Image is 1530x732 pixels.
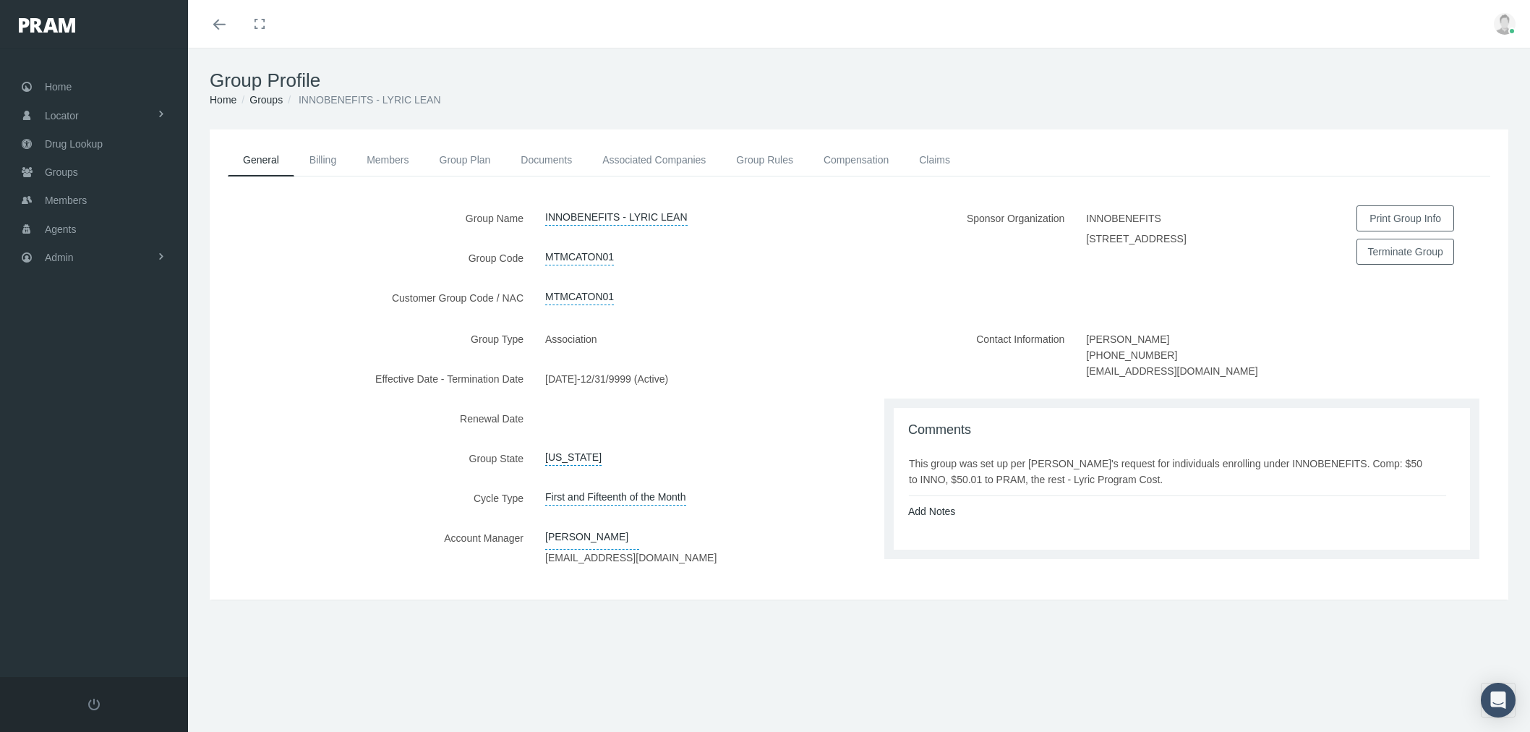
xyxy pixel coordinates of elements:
label: Renewal Date [210,406,534,431]
label: Association [545,326,608,352]
a: Home [210,94,236,106]
button: Print Group Info [1356,205,1454,231]
a: Group Rules [721,144,808,176]
label: Group State [210,446,534,471]
span: Locator [45,102,79,129]
span: Drug Lookup [45,130,103,158]
a: Add Notes [908,506,955,517]
span: Groups [45,158,78,186]
label: Contact Information [859,326,1075,384]
label: 12/31/9999 [581,366,631,391]
img: PRAM_20_x_78.png [19,18,75,33]
a: Billing [294,144,351,176]
span: First and Fifteenth of the Month [545,485,686,506]
a: MTMCATON01 [545,245,614,265]
label: Cycle Type [210,485,534,511]
span: Admin [45,244,74,271]
label: Group Code [210,245,534,271]
label: Group Name [210,205,534,231]
a: INNOBENEFITS - LYRIC LEAN [545,205,688,226]
div: This group was set up per [PERSON_NAME]'s request for individuals enrolling under INNOBENEFITS. C... [909,456,1446,488]
label: [PERSON_NAME] [1086,326,1180,347]
a: Claims [904,144,965,176]
a: Documents [505,144,587,176]
div: Open Intercom Messenger [1481,683,1516,718]
label: [PHONE_NUMBER] [1086,347,1177,363]
label: Group Type [210,326,534,352]
a: MTMCATON01 [545,285,614,305]
span: Members [45,187,87,214]
label: Customer Group Code / NAC [210,285,534,310]
label: (Active) [634,366,679,391]
label: [DATE] [545,366,577,391]
label: [EMAIL_ADDRESS][DOMAIN_NAME] [1086,363,1257,379]
a: Compensation [808,144,904,176]
span: INNOBENEFITS - LYRIC LEAN [299,94,441,106]
label: [STREET_ADDRESS] [1086,231,1186,247]
button: Terminate Group [1356,239,1454,265]
img: user-placeholder.jpg [1494,13,1516,35]
label: INNOBENEFITS [1086,205,1171,231]
a: Associated Companies [587,144,721,176]
div: - [534,366,859,391]
h1: Comments [908,422,1456,438]
a: General [228,144,294,176]
a: [US_STATE] [545,446,602,466]
a: Group Plan [424,144,506,176]
a: Groups [249,94,283,106]
a: Members [351,144,424,176]
h1: Group Profile [210,69,1508,92]
span: Home [45,73,72,101]
label: Sponsor Organization [859,205,1075,272]
label: [EMAIL_ADDRESS][DOMAIN_NAME] [545,550,717,566]
label: Effective Date - Termination Date [210,366,534,391]
label: Account Manager [210,525,534,571]
span: Agents [45,216,77,243]
a: [PERSON_NAME] [545,525,639,550]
